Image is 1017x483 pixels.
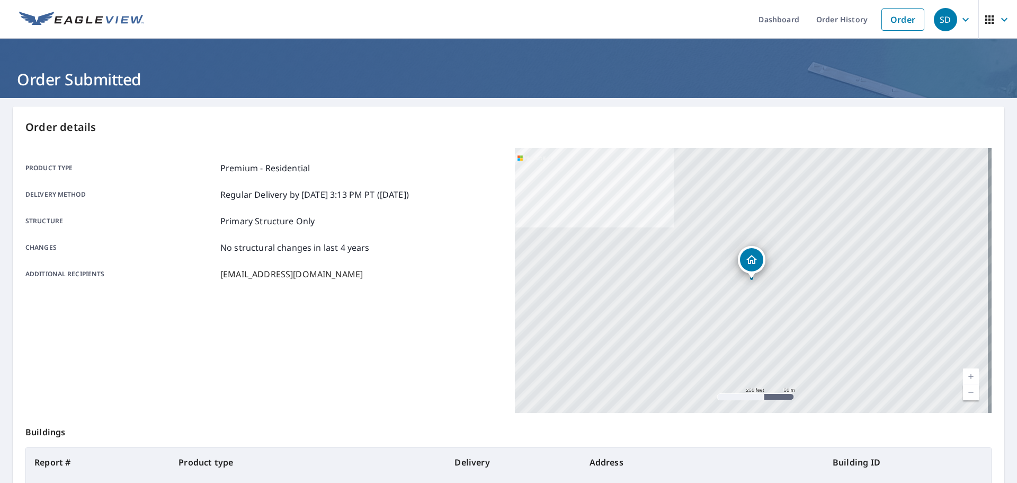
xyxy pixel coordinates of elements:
[220,188,409,201] p: Regular Delivery by [DATE] 3:13 PM PT ([DATE])
[25,188,216,201] p: Delivery method
[13,68,1004,90] h1: Order Submitted
[26,447,170,477] th: Report #
[25,215,216,227] p: Structure
[220,268,363,280] p: [EMAIL_ADDRESS][DOMAIN_NAME]
[963,368,979,384] a: Current Level 17, Zoom In
[881,8,924,31] a: Order
[25,413,992,447] p: Buildings
[25,162,216,174] p: Product type
[220,162,310,174] p: Premium - Residential
[25,241,216,254] p: Changes
[446,447,581,477] th: Delivery
[963,384,979,400] a: Current Level 17, Zoom Out
[19,12,144,28] img: EV Logo
[581,447,824,477] th: Address
[738,246,765,279] div: Dropped pin, building 1, Residential property, 200 Berkeley St Methuen, MA 01844
[170,447,446,477] th: Product type
[25,119,992,135] p: Order details
[25,268,216,280] p: Additional recipients
[220,241,370,254] p: No structural changes in last 4 years
[824,447,991,477] th: Building ID
[934,8,957,31] div: SD
[220,215,315,227] p: Primary Structure Only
